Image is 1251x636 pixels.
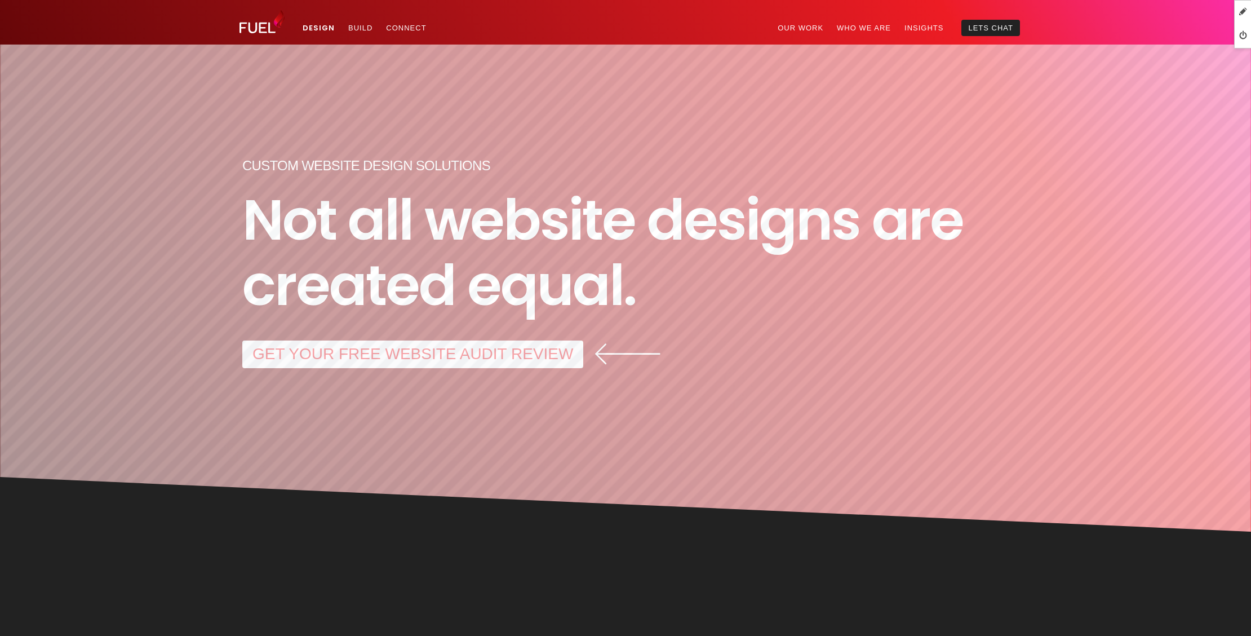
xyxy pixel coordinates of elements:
a: Lets Chat [961,20,1020,36]
a: Who We Are [830,20,898,36]
a: Build [341,20,379,36]
a: Design [296,20,341,36]
a: Our Work [771,20,830,36]
a: Insights [898,20,950,36]
a: Connect [379,20,433,36]
img: Fuel Design Ltd - Website design and development company in North Shore, Auckland [239,9,285,33]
